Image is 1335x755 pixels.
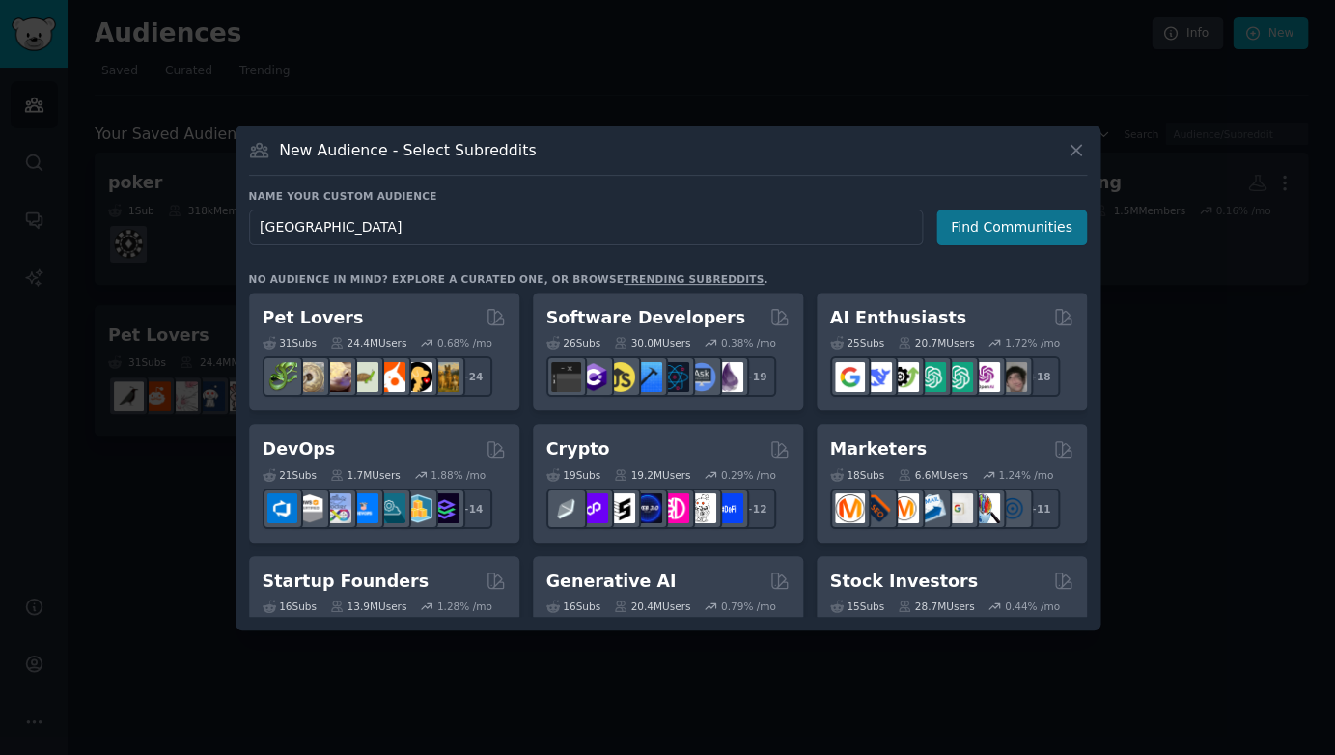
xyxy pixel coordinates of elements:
[267,362,297,392] img: herpetology
[830,600,884,613] div: 15 Sub s
[263,468,317,482] div: 21 Sub s
[1019,489,1060,529] div: + 11
[889,493,919,523] img: AskMarketing
[970,362,1000,392] img: OpenAIDev
[330,600,406,613] div: 13.9M Users
[431,468,486,482] div: 1.88 % /mo
[898,468,968,482] div: 6.6M Users
[835,362,865,392] img: GoogleGeminiAI
[830,570,978,594] h2: Stock Investors
[1019,356,1060,397] div: + 18
[263,336,317,350] div: 31 Sub s
[546,306,745,330] h2: Software Developers
[546,437,610,461] h2: Crypto
[998,468,1053,482] div: 1.24 % /mo
[263,570,429,594] h2: Startup Founders
[736,356,776,397] div: + 19
[294,493,324,523] img: AWS_Certified_Experts
[936,210,1087,245] button: Find Communities
[546,600,600,613] div: 16 Sub s
[632,493,662,523] img: web3
[1005,336,1060,350] div: 1.72 % /mo
[437,336,492,350] div: 0.68 % /mo
[835,493,865,523] img: content_marketing
[721,600,776,613] div: 0.79 % /mo
[452,356,492,397] div: + 24
[267,493,297,523] img: azuredevops
[898,336,974,350] div: 20.7M Users
[889,362,919,392] img: AItoolsCatalog
[551,362,581,392] img: software
[263,306,364,330] h2: Pet Lovers
[659,362,689,392] img: reactnative
[546,570,677,594] h2: Generative AI
[898,600,974,613] div: 28.7M Users
[943,362,973,392] img: chatgpt_prompts_
[997,493,1027,523] img: OnlineMarketing
[862,493,892,523] img: bigseo
[375,493,405,523] img: platformengineering
[249,189,1087,203] h3: Name your custom audience
[430,362,459,392] img: dogbreed
[686,493,716,523] img: CryptoNews
[830,437,927,461] h2: Marketers
[430,493,459,523] img: PlatformEngineers
[546,336,600,350] div: 26 Sub s
[632,362,662,392] img: iOSProgramming
[403,493,432,523] img: aws_cdk
[916,362,946,392] img: chatgpt_promptDesign
[348,362,378,392] img: turtle
[970,493,1000,523] img: MarketingResearch
[263,600,317,613] div: 16 Sub s
[578,362,608,392] img: csharp
[348,493,378,523] img: DevOpsLinks
[249,210,923,245] input: Pick a short name, like "Digital Marketers" or "Movie-Goers"
[605,362,635,392] img: learnjavascript
[830,468,884,482] div: 18 Sub s
[249,272,768,286] div: No audience in mind? Explore a curated one, or browse .
[713,493,743,523] img: defi_
[614,336,690,350] div: 30.0M Users
[375,362,405,392] img: cockatiel
[721,468,776,482] div: 0.29 % /mo
[551,493,581,523] img: ethfinance
[263,437,336,461] h2: DevOps
[713,362,743,392] img: elixir
[736,489,776,529] div: + 12
[546,468,600,482] div: 19 Sub s
[614,600,690,613] div: 20.4M Users
[721,336,776,350] div: 0.38 % /mo
[321,362,351,392] img: leopardgeckos
[403,362,432,392] img: PetAdvice
[830,306,966,330] h2: AI Enthusiasts
[943,493,973,523] img: googleads
[624,273,764,285] a: trending subreddits
[578,493,608,523] img: 0xPolygon
[330,336,406,350] div: 24.4M Users
[916,493,946,523] img: Emailmarketing
[321,493,351,523] img: Docker_DevOps
[997,362,1027,392] img: ArtificalIntelligence
[605,493,635,523] img: ethstaker
[614,468,690,482] div: 19.2M Users
[1005,600,1060,613] div: 0.44 % /mo
[294,362,324,392] img: ballpython
[279,140,536,160] h3: New Audience - Select Subreddits
[830,336,884,350] div: 25 Sub s
[330,468,401,482] div: 1.7M Users
[452,489,492,529] div: + 14
[862,362,892,392] img: DeepSeek
[686,362,716,392] img: AskComputerScience
[437,600,492,613] div: 1.28 % /mo
[659,493,689,523] img: defiblockchain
